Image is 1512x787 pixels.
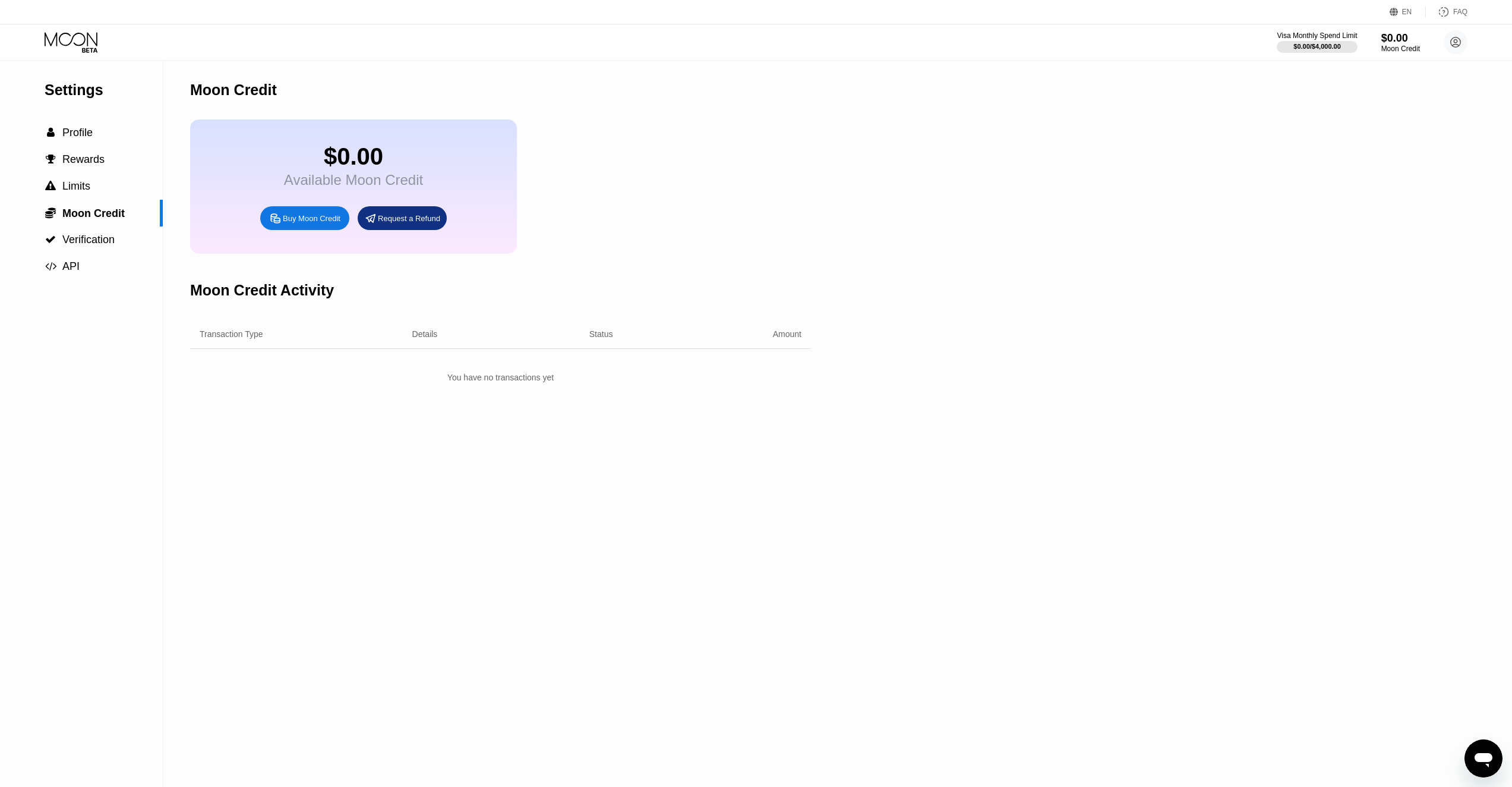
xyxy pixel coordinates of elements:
[62,180,90,192] span: Limits
[283,213,340,223] div: Buy Moon Credit
[47,127,55,138] span: 
[1381,45,1420,53] div: Moon Credit
[1426,6,1467,18] div: FAQ
[412,329,438,339] div: Details
[1277,32,1357,40] div: Visa Monthly Spend Limit
[358,206,447,230] div: Request a Refund
[62,260,80,272] span: API
[200,329,263,339] div: Transaction Type
[1381,32,1420,53] div: $0.00Moon Credit
[45,207,56,219] div: 
[1293,43,1341,50] div: $0.00 / $4,000.00
[45,81,163,99] div: Settings
[284,172,423,188] div: Available Moon Credit
[45,234,56,245] span: 
[45,181,56,191] div: 
[1402,8,1412,16] div: EN
[45,154,56,165] div: 
[190,81,277,99] div: Moon Credit
[773,329,801,339] div: Amount
[1277,32,1357,53] div: Visa Monthly Spend Limit$0.00/$4,000.00
[45,181,56,191] span: 
[190,367,811,388] div: You have no transactions yet
[45,207,56,219] span: 
[190,282,334,299] div: Moon Credit Activity
[1464,739,1502,777] iframe: Кнопка запуска окна обмена сообщениями
[1453,8,1467,16] div: FAQ
[62,207,125,219] span: Moon Credit
[62,234,115,245] span: Verification
[589,329,613,339] div: Status
[378,213,440,223] div: Request a Refund
[45,127,56,138] div: 
[62,127,93,138] span: Profile
[1390,6,1426,18] div: EN
[260,206,349,230] div: Buy Moon Credit
[1381,32,1420,45] div: $0.00
[45,234,56,245] div: 
[46,154,56,165] span: 
[284,143,423,170] div: $0.00
[62,153,105,165] span: Rewards
[45,261,56,272] span: 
